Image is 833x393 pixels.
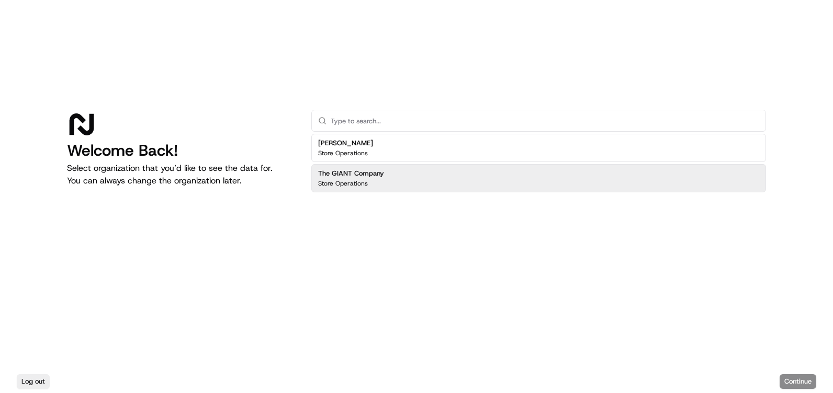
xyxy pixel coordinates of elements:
[67,162,295,187] p: Select organization that you’d like to see the data for. You can always change the organization l...
[318,138,373,148] h2: [PERSON_NAME]
[318,149,368,157] p: Store Operations
[331,110,759,131] input: Type to search...
[311,132,766,194] div: Suggestions
[318,179,368,188] p: Store Operations
[67,141,295,160] h1: Welcome Back!
[318,169,384,178] h2: The GIANT Company
[17,374,50,389] button: Log out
